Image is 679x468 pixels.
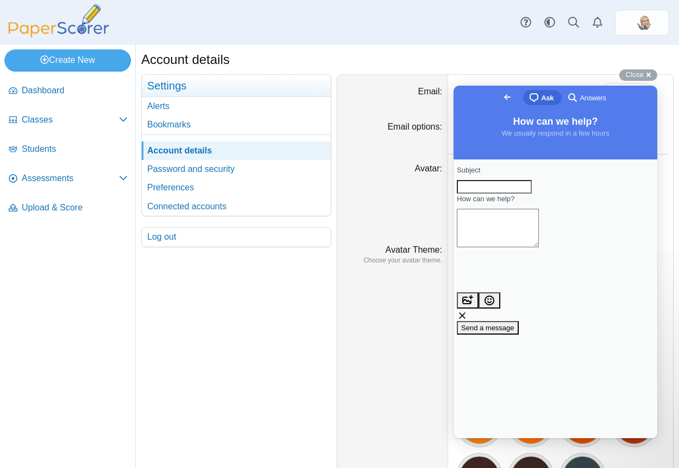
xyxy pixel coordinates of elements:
span: Emily Wasley [633,14,651,31]
a: Create New [4,49,131,71]
a: Upload & Score [4,195,132,221]
a: Log out [142,228,331,246]
img: ps.zKYLFpFWctilUouI [633,14,651,31]
span: Assessments [22,172,119,184]
a: Connected accounts [142,197,331,216]
button: Close [619,69,657,81]
a: ps.zKYLFpFWctilUouI [615,10,669,36]
a: Alerts [142,97,331,116]
dd: [EMAIL_ADDRESS][DOMAIN_NAME] [448,75,673,113]
div: EW [614,404,655,445]
a: Alerts [586,11,609,35]
a: Assessments [4,166,132,192]
a: Account details [142,142,331,160]
a: Students [4,137,132,163]
a: Change [601,83,654,105]
a: PaperScorer [4,30,113,39]
a: Password and security [142,160,331,178]
span: Close [626,70,644,79]
span: Classes [22,114,119,126]
a: Preferences [142,178,331,197]
label: Avatar Theme [386,245,442,254]
a: Classes [4,107,132,133]
label: Email options [387,122,442,131]
iframe: Help Scout Beacon - Live Chat, Contact Form, and Knowledge Base [454,86,657,438]
div: EW [562,404,603,445]
span: Dashboard [22,85,128,97]
h1: Account details [141,50,230,69]
h3: Settings [142,75,331,97]
div: EW [459,404,500,445]
div: EW [511,404,551,445]
label: Avatar [415,164,442,173]
img: PaperScorer [4,4,113,37]
span: Students [22,143,128,155]
label: Email [418,87,442,96]
a: Bookmarks [142,116,331,134]
dfn: Choose your avatar theme. [343,256,442,265]
a: Dashboard [4,78,132,104]
span: Upload & Score [22,202,128,214]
